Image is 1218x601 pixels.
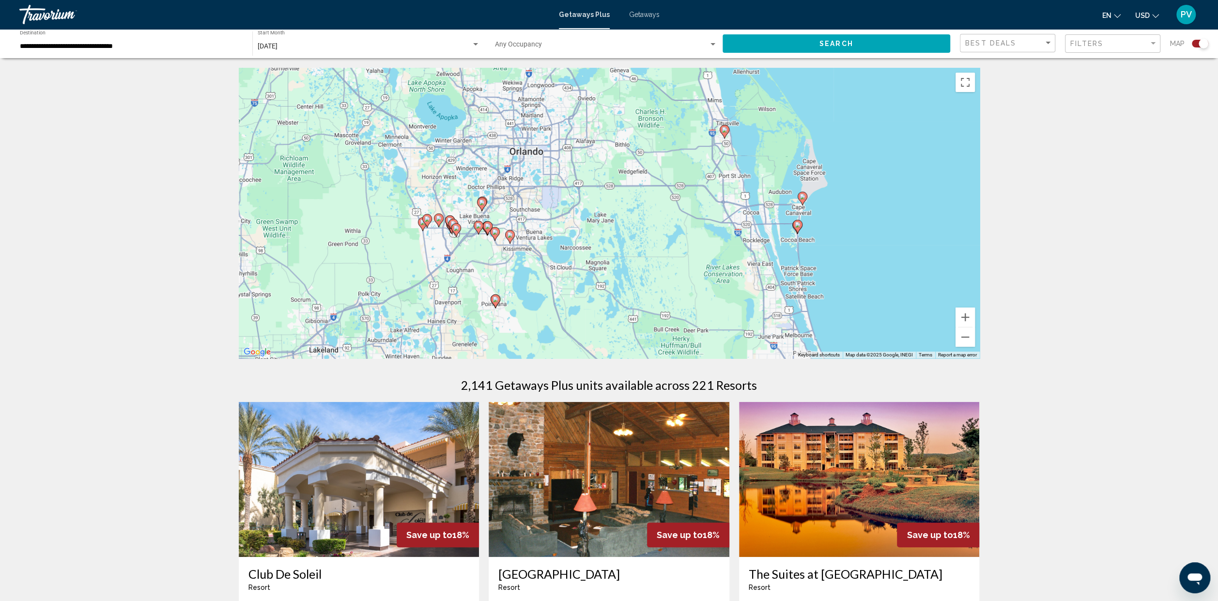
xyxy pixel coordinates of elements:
[647,523,729,547] div: 18%
[1170,37,1185,50] span: Map
[956,308,975,327] button: Zoom in
[1102,8,1121,22] button: Change language
[406,530,452,540] span: Save up to
[1070,40,1103,47] span: Filters
[629,11,660,18] a: Getaways
[907,530,953,540] span: Save up to
[1065,34,1160,54] button: Filter
[1102,12,1111,19] span: en
[965,39,1052,47] mat-select: Sort by
[846,352,913,357] span: Map data ©2025 Google, INEGI
[489,402,729,557] img: 2608O01X.jpg
[798,352,840,358] button: Keyboard shortcuts
[1179,562,1210,593] iframe: Button to launch messaging window
[819,40,853,48] span: Search
[749,584,771,591] span: Resort
[559,11,610,18] a: Getaways Plus
[1173,4,1199,25] button: User Menu
[723,34,951,52] button: Search
[498,584,520,591] span: Resort
[1135,12,1150,19] span: USD
[248,567,470,581] a: Club De Soleil
[239,402,479,557] img: C616E01X.jpg
[739,402,980,557] img: 3037E01X.jpg
[956,327,975,347] button: Zoom out
[897,523,979,547] div: 18%
[498,567,720,581] a: [GEOGRAPHIC_DATA]
[1181,10,1192,19] span: PV
[241,346,273,358] a: Open this area in Google Maps (opens a new window)
[956,73,975,92] button: Toggle fullscreen view
[397,523,479,547] div: 18%
[248,584,270,591] span: Resort
[241,346,273,358] img: Google
[1135,8,1159,22] button: Change currency
[938,352,977,357] a: Report a map error
[19,5,549,24] a: Travorium
[749,567,970,581] a: The Suites at [GEOGRAPHIC_DATA]
[657,530,703,540] span: Save up to
[258,42,278,50] span: [DATE]
[461,378,757,392] h1: 2,141 Getaways Plus units available across 221 Resorts
[965,39,1016,47] span: Best Deals
[919,352,932,357] a: Terms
